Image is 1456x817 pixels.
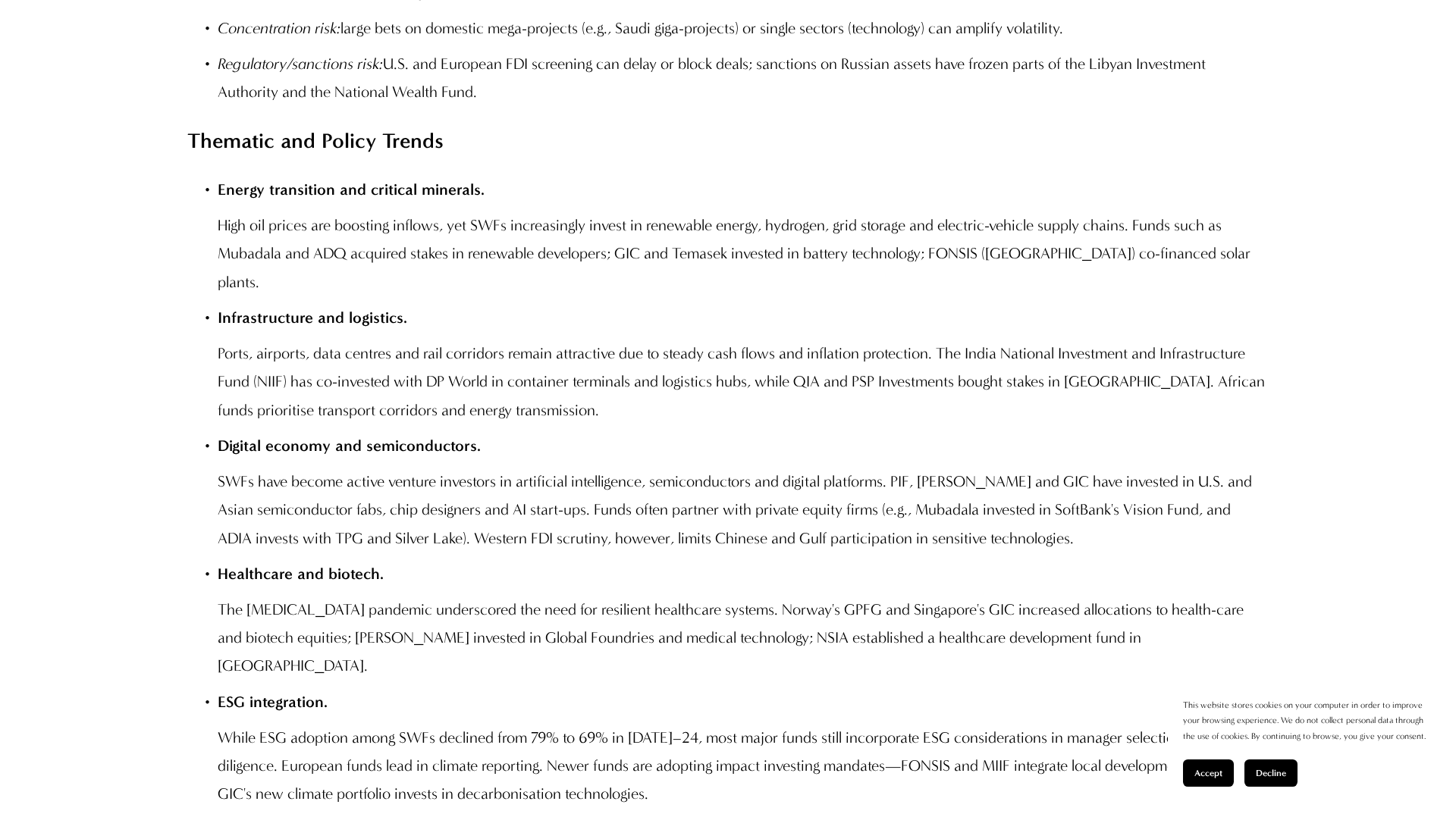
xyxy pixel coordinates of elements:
strong: Energy transition and critical minerals. [218,180,485,199]
p: The [MEDICAL_DATA] pandemic underscored the need for resilient healthcare systems. Norway's GPFG ... [218,596,1269,680]
p: While ESG adoption among SWFs declined from 79% to 69% in [DATE]–24, most major funds still incor... [218,724,1269,808]
strong: Infrastructure and logistics. [218,308,407,327]
p: U.S. and European FDI screening can delay or block deals; sanctions on Russian assets have frozen... [218,50,1269,106]
p: large bets on domestic mega-projects (e.g., Saudi giga-projects) or single sectors (technology) c... [218,14,1269,42]
p: This website stores cookies on your computer in order to improve your browsing experience. We do ... [1183,698,1426,745]
p: High oil prices are boosting inflows, yet SWFs increasingly invest in renewable energy, hydrogen,... [218,211,1269,296]
button: Accept [1183,759,1234,787]
strong: ESG integration. [218,693,328,711]
button: Decline [1244,759,1298,787]
span: Decline [1256,768,1286,778]
em: Concentration risk: [218,19,340,37]
p: SWFs have become active venture investors in artificial intelligence, semiconductors and digital ... [218,468,1269,552]
em: Regulatory/sanctions risk: [218,55,383,73]
strong: Digital economy and semiconductors. [218,437,481,455]
section: Cookie banner [1168,683,1441,803]
strong: Healthcare and biotech. [218,565,384,583]
strong: Thematic and Policy Trends [187,128,444,153]
p: Ports, airports, data centres and rail corridors remain attractive due to steady cash flows and i... [218,340,1269,424]
span: Accept [1194,768,1222,778]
